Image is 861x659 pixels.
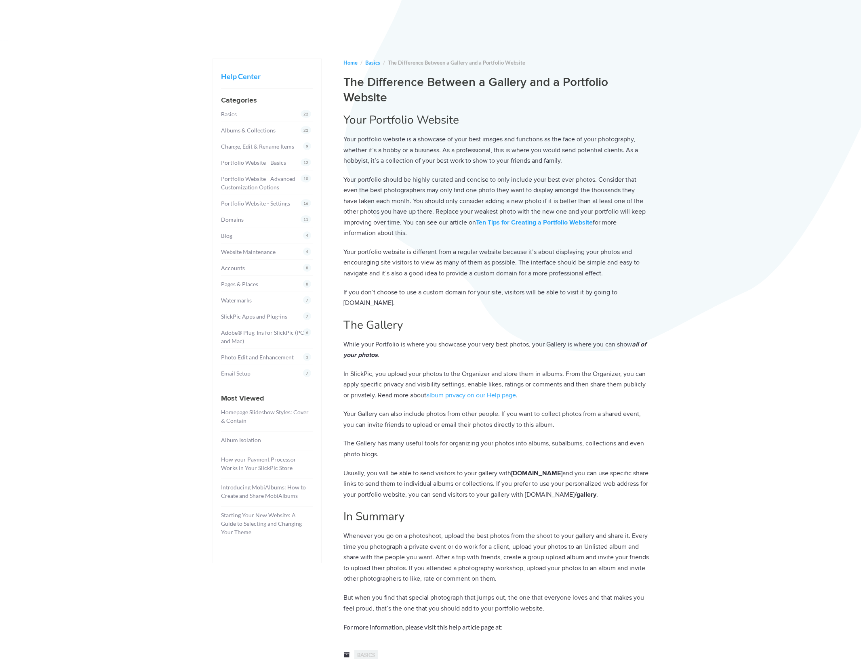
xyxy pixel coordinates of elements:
[221,232,232,239] a: Blog
[343,438,649,460] p: The Gallery has many useful tools for organizing your photos into albums, subalbums, collections ...
[221,72,261,81] a: Help Center
[303,312,311,320] span: 7
[343,287,649,309] p: If you don’t choose to use a custom domain for your site, visitors will be able to visit it by go...
[426,391,516,400] a: album privacy on our Help page
[221,393,313,404] h4: Most Viewed
[221,297,252,304] a: Watermarks
[221,281,258,288] a: Pages & Places
[301,158,311,166] span: 12
[221,159,286,166] a: Portfolio Website - Basics
[343,340,646,359] em: all of your photos
[575,491,596,499] strong: /gallery
[221,175,295,191] a: Portfolio Website - Advanced Customization Options
[343,409,649,430] p: Your Gallery can also include photos from other people. If you want to collect photos from a shar...
[343,75,649,105] h1: The Difference Between a Gallery and a Portfolio Website
[221,409,309,424] a: Homepage Slideshow Styles: Cover & Contain
[221,354,294,361] a: Photo Edit and Enhancement
[221,370,251,377] a: Email Setup
[303,328,311,336] span: 6
[221,313,287,320] a: SlickPic Apps and Plug-ins
[303,142,311,150] span: 9
[343,317,649,334] h2: The Gallery
[303,264,311,272] span: 8
[343,247,649,279] p: Your portfolio website is different from a regular website because it’s about displaying your pho...
[343,134,649,166] p: Your portfolio website is a showcase of your best images and functions as the face of your photog...
[301,215,311,223] span: 11
[343,339,649,361] p: While your Portfolio is where you showcase your very best photos, your Gallery is where you can s...
[221,264,245,271] a: Accounts
[303,296,311,304] span: 7
[343,623,503,631] b: For more information, please visit this help article page at:
[221,200,290,207] a: Portfolio Website - Settings
[303,369,311,377] span: 7
[303,248,311,256] span: 4
[343,111,649,128] h2: Your Portfolio Website
[221,216,244,223] a: Domains
[301,110,311,118] span: 22
[221,95,313,106] h4: Categories
[303,231,311,239] span: 4
[388,59,525,66] span: The Difference Between a Gallery and a Portfolio Website
[221,456,296,471] a: How your Payment Processor Works in Your SlickPic Store
[221,111,237,118] a: Basics
[221,143,294,150] a: Change, Edit & Rename Items
[301,126,311,134] span: 22
[221,484,306,499] a: Introducing MobiAlbums: How to Create and Share MobiAlbums
[343,468,649,500] p: Usually, you will be able to send visitors to your gallery with and you can use specific share li...
[343,592,649,614] p: But when you find that special photograph that jumps out, the one that everyone loves and that ma...
[343,508,649,525] h2: In Summary
[343,59,358,66] a: Home
[343,369,649,401] p: In SlickPic, you upload your photos to the Organizer and store them in albums. From the Organizer...
[221,437,261,443] a: Album Isolation
[360,59,362,66] span: /
[221,329,304,344] a: Adobe® Plug-Ins for SlickPic (PC and Mac)
[343,174,649,239] p: Your portfolio should be highly curated and concise to only include your best ever photos. Consid...
[221,512,302,535] a: Starting Your New Website: A Guide to Selecting and Changing Your Theme
[511,469,562,477] strong: [DOMAIN_NAME]
[221,127,276,134] a: Albums & Collections
[383,59,385,66] span: /
[301,174,311,183] span: 10
[303,353,311,361] span: 3
[476,218,593,227] a: Ten Tips for Creating a Portfolio Website
[303,280,311,288] span: 8
[301,199,311,207] span: 16
[343,531,649,584] p: Whenever you go on a photoshoot, upload the best photos from the shoot to your gallery and share ...
[365,59,380,66] a: Basics
[221,248,276,255] a: Website Maintenance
